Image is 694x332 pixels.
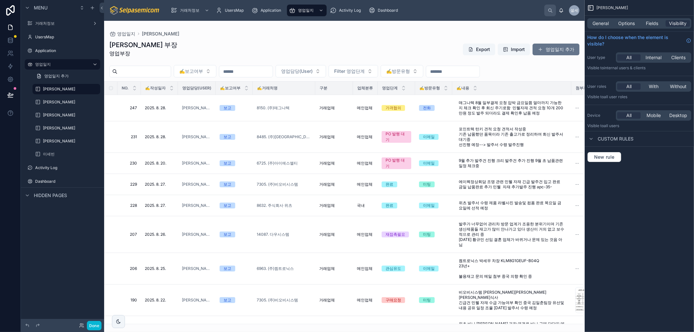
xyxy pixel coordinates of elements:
span: all users [604,123,619,128]
span: General [593,20,609,27]
span: All user roles [604,94,627,99]
a: 영업일지 추가 [33,71,100,81]
span: ✍️내용 [456,86,469,91]
span: Hidden pages [34,192,67,199]
span: 셀세 [570,8,578,13]
label: [PERSON_NAME] [43,113,99,118]
a: 영업일지 [287,5,327,16]
span: All [626,112,632,119]
a: [PERSON_NAME] [33,97,100,107]
span: ✍️거래처명 [257,86,278,91]
span: Visibility [669,20,687,27]
label: 영업일지 [35,62,87,67]
span: Custom rules [598,136,633,142]
div: scrollable content [166,3,544,18]
span: Mobile [646,112,661,119]
span: Internal users & clients [604,65,646,70]
a: Application [250,5,286,16]
span: Activity Log [339,8,361,13]
a: UsersMap [214,5,248,16]
span: All [626,54,632,61]
span: New rule [592,154,617,160]
span: Without [670,83,687,90]
a: Activity Log [328,5,365,16]
p: Visible to [587,94,691,100]
a: How do I choose when the element is visible? [587,34,691,47]
span: Clients [671,54,686,61]
button: New rule [587,152,621,162]
a: [PERSON_NAME] [33,110,100,120]
a: 영업일지 [25,59,100,70]
span: All [626,83,632,90]
span: 영업일지 [298,8,314,13]
a: 거래처정보 [25,18,100,29]
label: 이세빈 [43,152,99,157]
a: 거래처정보 [169,5,212,16]
label: Activity Log [35,165,99,170]
a: [PERSON_NAME] [33,84,100,94]
label: Dashboard [35,179,99,184]
span: Desktop [670,112,687,119]
a: Dashboard [367,5,402,16]
span: 업체분류 [357,86,373,91]
span: ✍️보고여부 [220,86,240,91]
a: Application [25,46,100,56]
span: Dashboard [378,8,398,13]
span: Fields [646,20,659,27]
span: NO. [122,86,129,91]
label: [PERSON_NAME] [43,126,99,131]
a: Activity Log [25,163,100,173]
button: Done [87,321,102,330]
span: 구분 [320,86,327,91]
span: Options [618,20,635,27]
span: 첨부파일 [576,86,591,91]
label: Device [587,113,613,118]
label: 거래처정보 [35,21,90,26]
a: [PERSON_NAME] [33,123,100,133]
label: [PERSON_NAME] [43,100,99,105]
span: UsersMap [225,8,244,13]
a: Dashboard [25,176,100,187]
label: User type [587,55,613,60]
a: [PERSON_NAME] [33,136,100,146]
label: User roles [587,84,613,89]
span: 영업일지 추가 [44,73,69,79]
label: Application [35,48,99,53]
a: 이세빈 [33,149,100,159]
label: [PERSON_NAME] [43,139,99,144]
a: UsersMap [25,32,100,42]
span: [PERSON_NAME] [596,5,628,10]
span: Menu [34,5,48,11]
span: Internal [646,54,662,61]
label: UsersMap [35,34,99,40]
span: 거래처정보 [180,8,199,13]
span: ✍️방문유형 [419,86,440,91]
p: Visible to [587,65,691,71]
img: App logo [109,5,160,16]
span: Application [261,8,281,13]
span: 영업단계 [382,86,398,91]
span: ✍️작성일자 [145,86,166,91]
span: With [649,83,659,90]
p: Visible to [587,123,691,128]
span: How do I choose when the element is visible? [587,34,684,47]
label: [PERSON_NAME] [43,86,96,92]
span: 영업담당(User) [182,86,211,91]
